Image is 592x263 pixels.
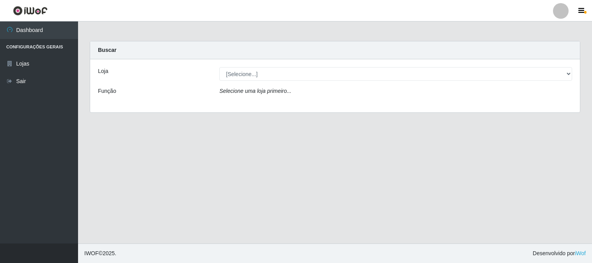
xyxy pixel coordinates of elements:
[98,67,108,75] label: Loja
[533,249,586,258] span: Desenvolvido por
[98,47,116,53] strong: Buscar
[219,88,291,94] i: Selecione uma loja primeiro...
[84,249,116,258] span: © 2025 .
[575,250,586,256] a: iWof
[98,87,116,95] label: Função
[13,6,48,16] img: CoreUI Logo
[84,250,99,256] span: IWOF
